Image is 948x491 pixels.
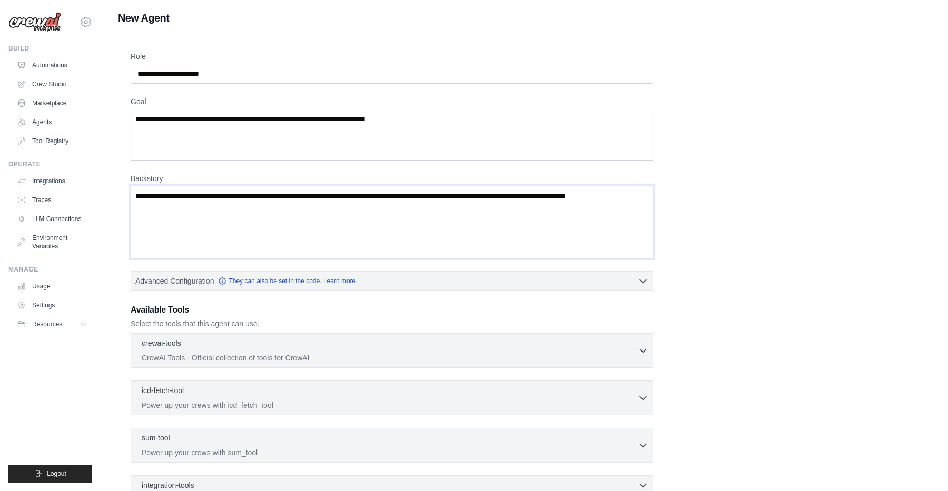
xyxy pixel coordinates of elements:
button: Advanced Configuration They can also be set in the code. Learn more [131,272,653,290]
button: Resources [13,316,92,333]
div: Manage [8,265,92,274]
a: Agents [13,114,92,131]
span: integration-tools [142,480,194,490]
a: Crew Studio [13,76,92,93]
div: Build [8,44,92,53]
h1: New Agent [118,11,931,25]
p: CrewAI Tools - Official collection of tools for CrewAI [142,353,638,363]
span: Resources [32,320,62,328]
a: Settings [13,297,92,314]
label: Role [131,51,653,62]
div: Operate [8,160,92,168]
span: Logout [47,469,66,478]
h3: Available Tools [131,304,653,316]
p: crewai-tools [142,338,181,348]
a: Usage [13,278,92,295]
button: icd-fetch-tool Power up your crews with icd_fetch_tool [135,385,648,410]
a: Integrations [13,173,92,189]
img: Logo [8,12,61,32]
p: icd-fetch-tool [142,385,184,396]
label: Backstory [131,173,653,184]
p: Power up your crews with icd_fetch_tool [142,400,638,410]
a: Marketplace [13,95,92,112]
a: Automations [13,57,92,74]
a: Tool Registry [13,133,92,149]
button: integration-tools [135,480,648,490]
a: Traces [13,192,92,208]
p: Select the tools that this agent can use. [131,318,653,329]
p: sum-tool [142,433,170,443]
button: sum-tool Power up your crews with sum_tool [135,433,648,458]
a: They can also be set in the code. Learn more [218,277,355,285]
button: Logout [8,465,92,483]
a: Environment Variables [13,229,92,255]
p: Power up your crews with sum_tool [142,447,638,458]
button: crewai-tools CrewAI Tools - Official collection of tools for CrewAI [135,338,648,363]
label: Goal [131,96,653,107]
span: Advanced Configuration [135,276,214,286]
a: LLM Connections [13,211,92,227]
